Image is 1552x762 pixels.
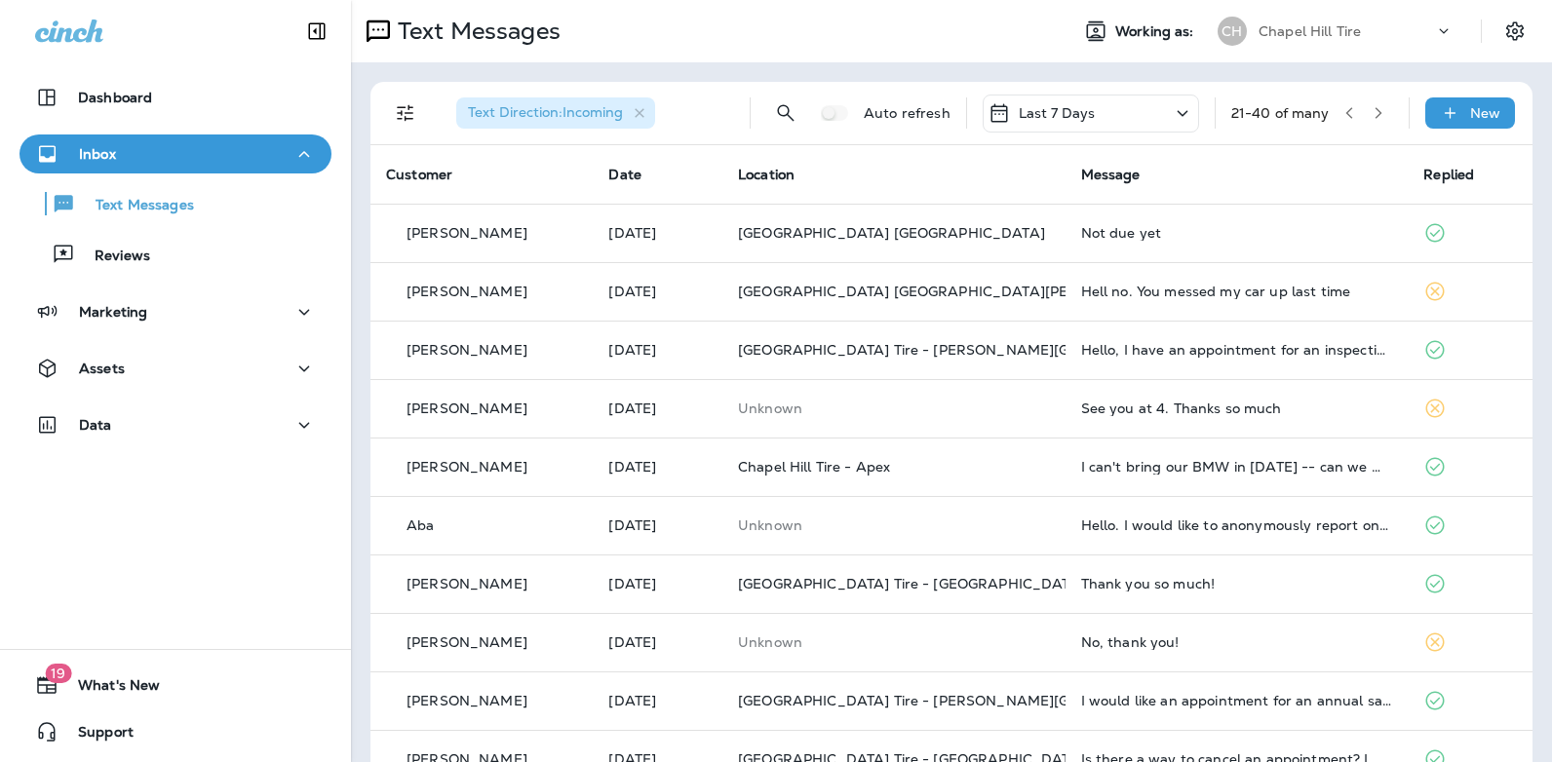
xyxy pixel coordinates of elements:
[1231,105,1330,121] div: 21 - 40 of many
[1081,693,1393,708] div: I would like an appointment for an annual safety inspection at the Crabtree location.
[1081,166,1141,183] span: Message
[1081,342,1393,358] div: Hello, I have an appointment for an inspection at 11 today and I cannot make it. Can we reschedul...
[608,693,707,708] p: Aug 11, 2025 07:34 PM
[407,400,527,416] p: [PERSON_NAME]
[407,284,527,299] p: [PERSON_NAME]
[608,225,707,241] p: Aug 12, 2025 10:10 AM
[738,458,890,476] span: Chapel Hill Tire - Apex
[738,283,1166,300] span: [GEOGRAPHIC_DATA] [GEOGRAPHIC_DATA][PERSON_NAME]
[386,94,425,133] button: Filters
[76,197,194,215] p: Text Messages
[1081,225,1393,241] div: Not due yet
[390,17,561,46] p: Text Messages
[738,224,1045,242] span: [GEOGRAPHIC_DATA] [GEOGRAPHIC_DATA]
[608,517,707,533] p: Aug 12, 2025 08:21 AM
[78,90,152,105] p: Dashboard
[608,634,707,650] p: Aug 11, 2025 08:34 PM
[738,692,1206,709] span: [GEOGRAPHIC_DATA] Tire - [PERSON_NAME][GEOGRAPHIC_DATA]
[407,693,527,708] p: [PERSON_NAME]
[1081,400,1393,416] div: See you at 4. Thanks so much
[738,634,1050,650] p: This customer does not have a last location and the phone number they messaged is not assigned to...
[79,417,112,433] p: Data
[1218,17,1247,46] div: CH
[1019,105,1096,121] p: Last 7 Days
[407,225,527,241] p: [PERSON_NAME]
[468,103,623,121] span: Text Direction : Incoming
[407,576,527,591] p: [PERSON_NAME]
[75,248,150,266] p: Reviews
[19,292,331,331] button: Marketing
[1497,14,1533,49] button: Settings
[290,12,344,51] button: Collapse Sidebar
[58,724,134,747] span: Support
[1259,23,1361,39] p: Chapel Hill Tire
[608,284,707,299] p: Aug 12, 2025 09:44 AM
[19,405,331,444] button: Data
[608,400,707,416] p: Aug 12, 2025 09:07 AM
[19,349,331,388] button: Assets
[1081,634,1393,650] div: No, thank you!
[19,134,331,173] button: Inbox
[456,97,655,129] div: Text Direction:Incoming
[407,634,527,650] p: [PERSON_NAME]
[407,459,527,475] p: [PERSON_NAME]
[1081,459,1393,475] div: I can't bring our BMW in today -- can we move the inspection to tomorrow morning, please?
[1423,166,1474,183] span: Replied
[608,459,707,475] p: Aug 12, 2025 08:38 AM
[19,234,331,275] button: Reviews
[738,166,795,183] span: Location
[1081,576,1393,591] div: Thank you so much!
[58,677,160,701] span: What's New
[738,341,1206,359] span: [GEOGRAPHIC_DATA] Tire - [PERSON_NAME][GEOGRAPHIC_DATA]
[738,400,1050,416] p: This customer does not have a last location and the phone number they messaged is not assigned to...
[738,575,1085,592] span: [GEOGRAPHIC_DATA] Tire - [GEOGRAPHIC_DATA]
[766,94,805,133] button: Search Messages
[45,664,71,683] span: 19
[19,78,331,117] button: Dashboard
[79,304,147,320] p: Marketing
[608,166,641,183] span: Date
[608,576,707,591] p: Aug 11, 2025 08:46 PM
[864,105,951,121] p: Auto refresh
[1115,23,1198,40] span: Working as:
[19,712,331,751] button: Support
[1081,517,1393,533] div: Hello. I would like to anonymously report one of the workers here at your location on fordham blv...
[1081,284,1393,299] div: Hell no. You messed my car up last time
[1470,105,1500,121] p: New
[407,517,434,533] p: Aba
[79,146,116,162] p: Inbox
[407,342,527,358] p: [PERSON_NAME]
[738,517,1050,533] p: This customer does not have a last location and the phone number they messaged is not assigned to...
[19,666,331,705] button: 19What's New
[19,183,331,224] button: Text Messages
[608,342,707,358] p: Aug 12, 2025 09:16 AM
[79,361,125,376] p: Assets
[386,166,452,183] span: Customer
